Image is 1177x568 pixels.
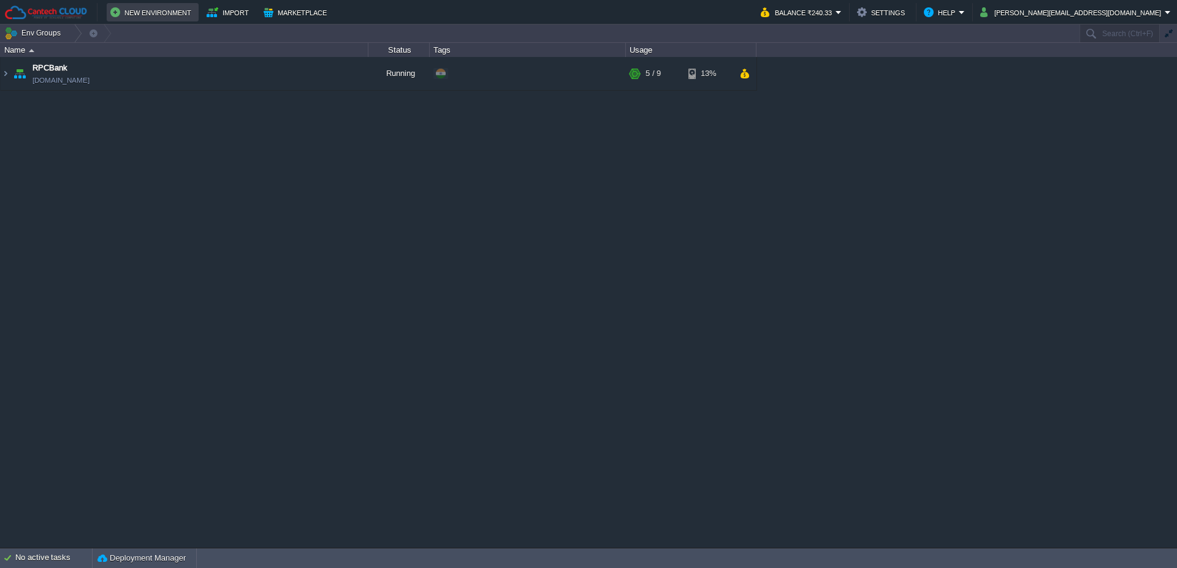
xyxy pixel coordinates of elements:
button: Help [924,5,959,20]
button: Env Groups [4,25,65,42]
button: Settings [857,5,908,20]
button: Deployment Manager [97,552,186,564]
div: Running [368,57,430,90]
button: [PERSON_NAME][EMAIL_ADDRESS][DOMAIN_NAME] [980,5,1165,20]
img: AMDAwAAAACH5BAEAAAAALAAAAAABAAEAAAICRAEAOw== [29,49,34,52]
button: Import [207,5,253,20]
button: Balance ₹240.33 [761,5,836,20]
button: Marketplace [264,5,330,20]
div: 5 / 9 [646,57,661,90]
a: RPCBank [32,62,67,74]
div: No active tasks [15,548,92,568]
div: Usage [627,43,756,57]
div: Tags [430,43,625,57]
div: Status [369,43,429,57]
img: AMDAwAAAACH5BAEAAAAALAAAAAABAAEAAAICRAEAOw== [11,57,28,90]
div: 13% [688,57,728,90]
a: [DOMAIN_NAME] [32,74,90,86]
img: Cantech Cloud [4,5,88,20]
div: Name [1,43,368,57]
img: AMDAwAAAACH5BAEAAAAALAAAAAABAAEAAAICRAEAOw== [1,57,10,90]
button: New Environment [110,5,195,20]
